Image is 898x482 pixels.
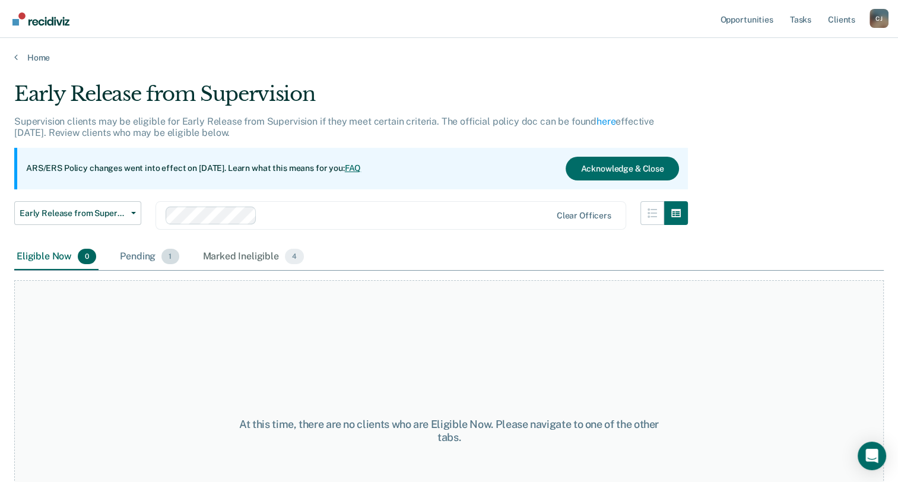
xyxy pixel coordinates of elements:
div: Marked Ineligible4 [201,244,307,270]
button: Early Release from Supervision [14,201,141,225]
a: Home [14,52,884,63]
div: C J [870,9,889,28]
div: Open Intercom Messenger [858,442,886,470]
button: Profile dropdown button [870,9,889,28]
span: 4 [285,249,304,264]
p: ARS/ERS Policy changes went into effect on [DATE]. Learn what this means for you: [26,163,361,175]
button: Acknowledge & Close [566,157,678,180]
a: FAQ [345,163,361,173]
div: At this time, there are no clients who are Eligible Now. Please navigate to one of the other tabs. [232,418,667,443]
div: Pending1 [118,244,181,270]
div: Clear officers [557,211,611,221]
div: Early Release from Supervision [14,82,688,116]
img: Recidiviz [12,12,69,26]
div: Eligible Now0 [14,244,99,270]
span: 1 [161,249,179,264]
span: Early Release from Supervision [20,208,126,218]
span: 0 [78,249,96,264]
p: Supervision clients may be eligible for Early Release from Supervision if they meet certain crite... [14,116,654,138]
a: here [596,116,615,127]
